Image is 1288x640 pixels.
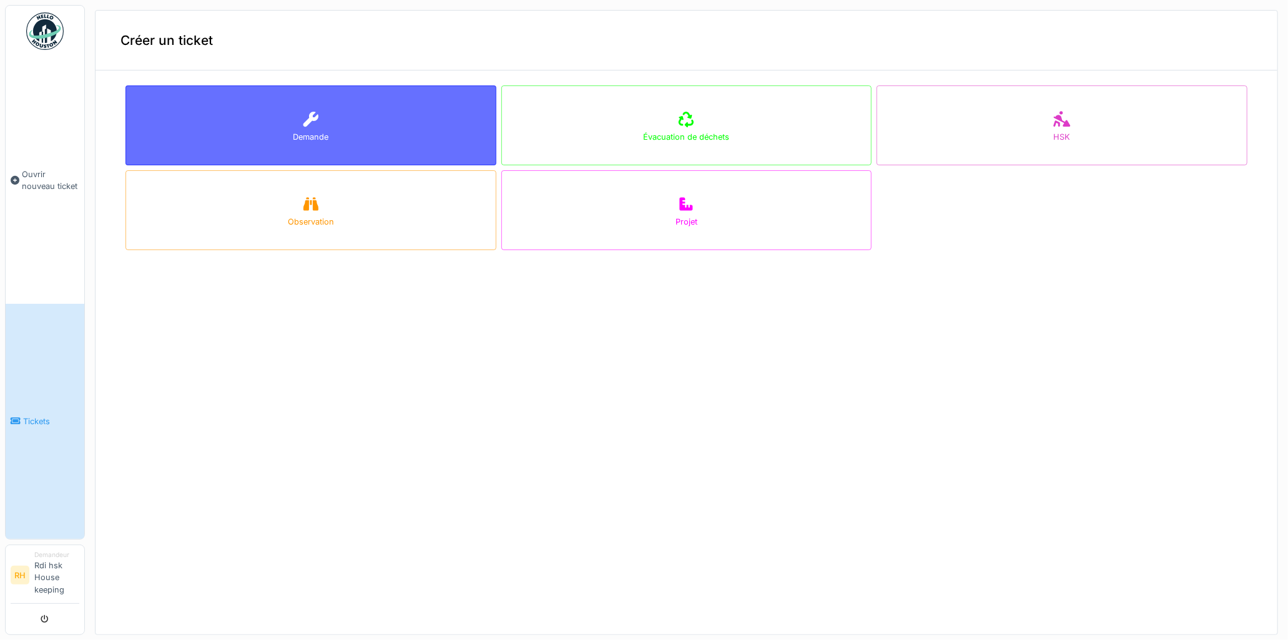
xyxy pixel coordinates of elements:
div: HSK [1054,131,1071,143]
li: RH [11,566,29,584]
div: Créer un ticket [96,11,1277,70]
img: Badge_color-CXgf-gQk.svg [26,12,64,50]
a: Tickets [6,304,84,539]
li: Rdi hsk House keeping [34,550,79,601]
div: Évacuation de déchets [643,131,729,143]
a: RH DemandeurRdi hsk House keeping [11,550,79,604]
div: Projet [676,216,697,228]
div: Demande [293,131,328,143]
div: Demandeur [34,550,79,560]
a: Ouvrir nouveau ticket [6,57,84,304]
span: Tickets [23,415,79,427]
span: Ouvrir nouveau ticket [22,168,79,192]
div: Observation [288,216,334,228]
